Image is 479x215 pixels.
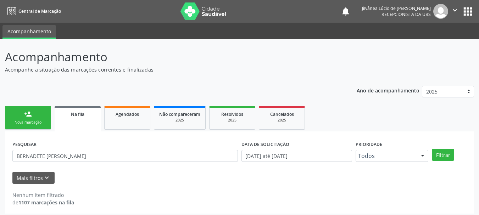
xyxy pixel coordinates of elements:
[357,86,419,95] p: Ano de acompanhamento
[381,11,431,17] span: Recepcionista da UBS
[159,111,200,117] span: Não compareceram
[462,5,474,18] button: apps
[12,139,37,150] label: PESQUISAR
[18,8,61,14] span: Central de Marcação
[116,111,139,117] span: Agendados
[448,4,462,19] button: 
[221,111,243,117] span: Resolvidos
[5,48,333,66] p: Acompanhamento
[432,149,454,161] button: Filtrar
[12,172,55,184] button: Mais filtroskeyboard_arrow_down
[215,118,250,123] div: 2025
[5,66,333,73] p: Acompanhe a situação das marcações correntes e finalizadas
[10,120,46,125] div: Nova marcação
[12,150,238,162] input: Nome, CNS
[358,152,414,159] span: Todos
[71,111,84,117] span: Na fila
[270,111,294,117] span: Cancelados
[5,5,61,17] a: Central de Marcação
[341,6,351,16] button: notifications
[433,4,448,19] img: img
[264,118,300,123] div: 2025
[451,6,459,14] i: 
[18,199,74,206] strong: 1107 marcações na fila
[2,25,56,39] a: Acompanhamento
[159,118,200,123] div: 2025
[24,110,32,118] div: person_add
[241,150,352,162] input: Selecione um intervalo
[12,199,74,206] div: de
[362,5,431,11] div: Jilvânea Lúcio de [PERSON_NAME]
[241,139,289,150] label: DATA DE SOLICITAÇÃO
[356,139,382,150] label: Prioridade
[43,174,51,182] i: keyboard_arrow_down
[12,191,74,199] div: Nenhum item filtrado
